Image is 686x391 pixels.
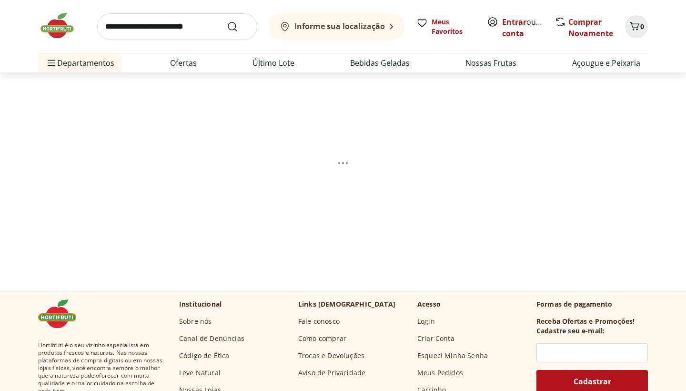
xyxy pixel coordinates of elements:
a: Nossas Frutas [465,57,516,69]
a: Criar Conta [417,334,454,343]
a: Leve Natural [179,368,221,378]
img: Hortifruti [38,299,86,328]
a: Esqueci Minha Senha [417,351,488,360]
a: Ofertas [170,57,197,69]
h3: Receba Ofertas e Promoções! [536,317,635,326]
p: Formas de pagamento [536,299,648,309]
p: Links [DEMOGRAPHIC_DATA] [298,299,395,309]
a: Sobre nós [179,317,212,326]
h3: Cadastre seu e-mail: [536,326,605,336]
a: Criar conta [502,17,555,39]
span: Meus Favoritos [432,17,475,36]
a: Bebidas Geladas [350,57,410,69]
p: Acesso [417,299,441,309]
button: Submit Search [227,21,250,32]
a: Trocas e Devoluções [298,351,364,360]
p: Institucional [179,299,222,309]
a: Aviso de Privacidade [298,368,365,378]
input: search [97,13,257,40]
a: Meus Favoritos [416,17,475,36]
span: Departamentos [46,51,114,74]
a: Código de Ética [179,351,229,360]
b: Informe sua localização [294,21,385,31]
a: Açougue e Peixaria [572,57,640,69]
a: Comprar Novamente [568,17,613,39]
span: ou [502,16,545,39]
span: 0 [640,22,644,31]
a: Último Lote [252,57,294,69]
a: Como comprar [298,334,346,343]
a: Fale conosco [298,317,340,326]
a: Meus Pedidos [417,368,463,378]
button: Menu [46,51,57,74]
button: Carrinho [625,15,648,38]
span: Cadastrar [574,378,611,385]
button: Informe sua localização [269,13,405,40]
a: Login [417,317,435,326]
img: Hortifruti [38,11,86,40]
a: Canal de Denúncias [179,334,244,343]
a: Entrar [502,17,526,27]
